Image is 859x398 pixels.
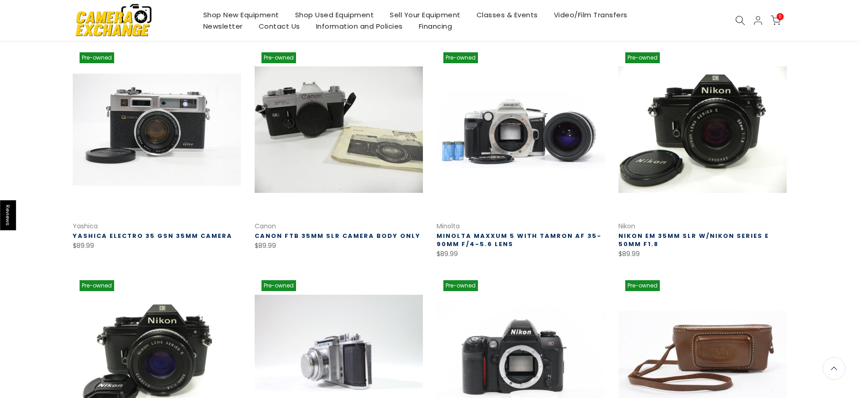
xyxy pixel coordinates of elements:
[618,248,787,260] div: $89.99
[618,222,635,231] a: Nikon
[287,9,382,20] a: Shop Used Equipment
[468,9,546,20] a: Classes & Events
[771,15,781,25] a: 0
[382,9,469,20] a: Sell Your Equipment
[308,20,411,32] a: Information and Policies
[437,222,460,231] a: Minolta
[73,232,232,240] a: Yashica Electro 35 GSN 35mm Camera
[546,9,635,20] a: Video/Film Transfers
[777,13,784,20] span: 0
[255,240,423,252] div: $89.99
[73,222,98,231] a: Yashica
[437,248,605,260] div: $89.99
[195,9,287,20] a: Shop New Equipment
[255,222,276,231] a: Canon
[255,232,421,240] a: Canon FTb 35mm SLR Camera Body Only
[411,20,460,32] a: Financing
[251,20,308,32] a: Contact Us
[618,232,769,248] a: Nikon EM 35mm SLR w/Nikon Series E 50mm f1.8
[73,240,241,252] div: $89.99
[437,232,602,248] a: Minolta Maxxum 5 with Tamron AF 35-90mm f/4-5.6 lens
[195,20,251,32] a: Newsletter
[823,357,845,380] a: Back to the top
